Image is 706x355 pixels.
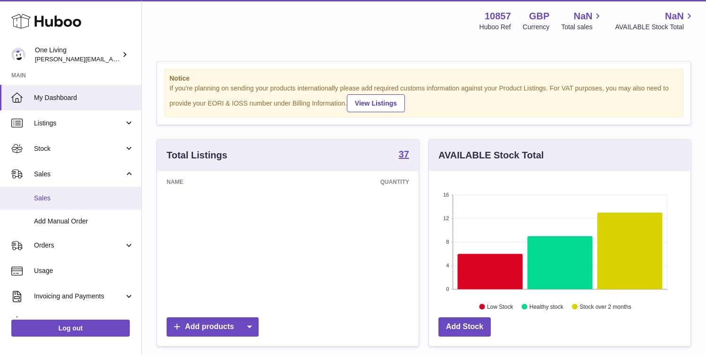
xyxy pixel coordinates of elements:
[487,303,513,310] text: Low Stock
[523,23,550,32] div: Currency
[561,10,603,32] a: NaN Total sales
[479,23,511,32] div: Huboo Ref
[11,320,130,337] a: Log out
[580,303,631,310] text: Stock over 2 months
[615,23,695,32] span: AVAILABLE Stock Total
[446,286,449,292] text: 0
[11,48,25,62] img: Jessica@oneliving.com
[665,10,684,23] span: NaN
[34,144,124,153] span: Stock
[446,263,449,268] text: 4
[34,194,134,203] span: Sales
[446,239,449,245] text: 8
[157,171,269,193] th: Name
[399,149,409,159] strong: 37
[561,23,603,32] span: Total sales
[167,149,227,162] h3: Total Listings
[34,170,124,179] span: Sales
[34,241,124,250] span: Orders
[35,55,189,63] span: [PERSON_NAME][EMAIL_ADDRESS][DOMAIN_NAME]
[529,10,549,23] strong: GBP
[169,84,678,112] div: If you're planning on sending your products internationally please add required customs informati...
[35,46,120,64] div: One Living
[529,303,564,310] text: Healthy stock
[347,94,405,112] a: View Listings
[438,317,491,337] a: Add Stock
[615,10,695,32] a: NaN AVAILABLE Stock Total
[443,192,449,198] text: 16
[34,119,124,128] span: Listings
[169,74,678,83] strong: Notice
[399,149,409,161] a: 37
[34,292,124,301] span: Invoicing and Payments
[485,10,511,23] strong: 10857
[34,217,134,226] span: Add Manual Order
[573,10,592,23] span: NaN
[269,171,419,193] th: Quantity
[443,215,449,221] text: 12
[438,149,544,162] h3: AVAILABLE Stock Total
[34,266,134,275] span: Usage
[167,317,259,337] a: Add products
[34,93,134,102] span: My Dashboard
